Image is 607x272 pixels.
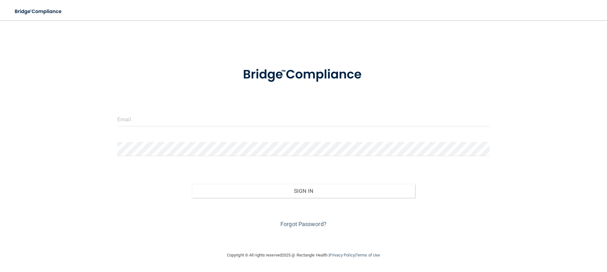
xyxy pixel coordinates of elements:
[356,253,380,257] a: Terms of Use
[9,5,68,18] img: bridge_compliance_login_screen.278c3ca4.svg
[230,58,377,91] img: bridge_compliance_login_screen.278c3ca4.svg
[329,253,354,257] a: Privacy Policy
[280,221,327,227] a: Forgot Password?
[192,184,415,198] button: Sign In
[188,245,419,265] div: Copyright © All rights reserved 2025 @ Rectangle Health | |
[117,112,490,126] input: Email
